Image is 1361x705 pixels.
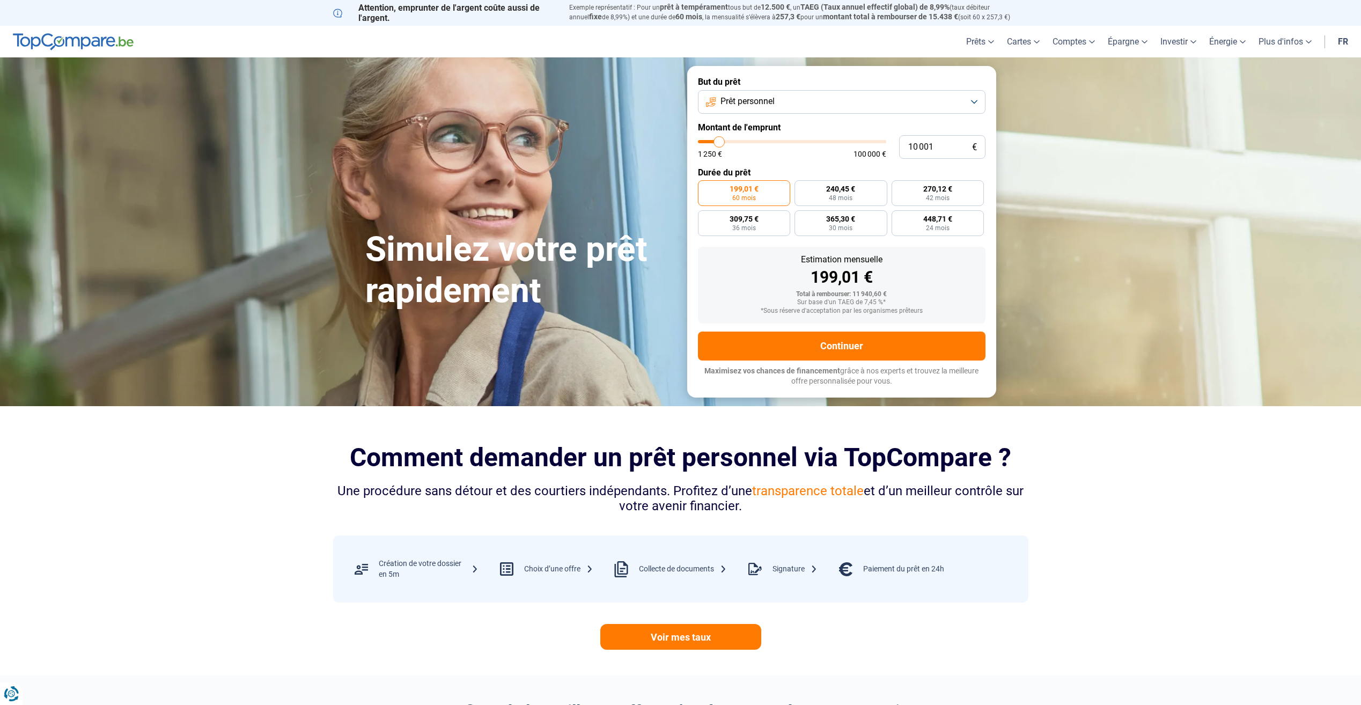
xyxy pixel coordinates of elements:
span: 36 mois [732,225,756,231]
span: 1 250 € [698,150,722,158]
span: 448,71 € [923,215,952,223]
span: montant total à rembourser de 15.438 € [823,12,958,21]
label: Durée du prêt [698,167,985,178]
p: Exemple représentatif : Pour un tous but de , un (taux débiteur annuel de 8,99%) et une durée de ... [569,3,1028,22]
div: 199,01 € [707,269,977,285]
span: Maximisez vos chances de financement [704,366,840,375]
a: fr [1331,26,1355,57]
div: Total à rembourser: 11 940,60 € [707,291,977,298]
span: 365,30 € [826,215,855,223]
a: Cartes [1000,26,1046,57]
div: Estimation mensuelle [707,255,977,264]
label: But du prêt [698,77,985,87]
a: Investir [1154,26,1203,57]
a: Voir mes taux [600,624,761,650]
span: 24 mois [926,225,950,231]
a: Prêts [960,26,1000,57]
h1: Simulez votre prêt rapidement [365,229,674,312]
div: Choix d’une offre [524,564,593,575]
span: 100 000 € [854,150,886,158]
span: prêt à tempérament [660,3,728,11]
div: Collecte de documents [639,564,727,575]
span: 199,01 € [730,185,759,193]
div: Création de votre dossier en 5m [379,559,479,579]
span: 60 mois [675,12,702,21]
div: Signature [773,564,818,575]
a: Plus d'infos [1252,26,1318,57]
span: € [972,143,977,152]
img: TopCompare [13,33,134,50]
a: Épargne [1101,26,1154,57]
p: Attention, emprunter de l'argent coûte aussi de l'argent. [333,3,556,23]
span: 309,75 € [730,215,759,223]
p: grâce à nos experts et trouvez la meilleure offre personnalisée pour vous. [698,366,985,387]
div: Sur base d'un TAEG de 7,45 %* [707,299,977,306]
h2: Comment demander un prêt personnel via TopCompare ? [333,443,1028,472]
div: Paiement du prêt en 24h [863,564,944,575]
span: 240,45 € [826,185,855,193]
span: 12.500 € [761,3,790,11]
span: 60 mois [732,195,756,201]
button: Continuer [698,332,985,361]
a: Énergie [1203,26,1252,57]
button: Prêt personnel [698,90,985,114]
div: *Sous réserve d'acceptation par les organismes prêteurs [707,307,977,315]
span: 48 mois [829,195,852,201]
label: Montant de l'emprunt [698,122,985,133]
div: Une procédure sans détour et des courtiers indépendants. Profitez d’une et d’un meilleur contrôle... [333,483,1028,515]
span: Prêt personnel [720,96,775,107]
span: 257,3 € [776,12,800,21]
span: 270,12 € [923,185,952,193]
a: Comptes [1046,26,1101,57]
span: transparence totale [752,483,864,498]
span: fixe [589,12,602,21]
span: 30 mois [829,225,852,231]
span: TAEG (Taux annuel effectif global) de 8,99% [800,3,950,11]
span: 42 mois [926,195,950,201]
